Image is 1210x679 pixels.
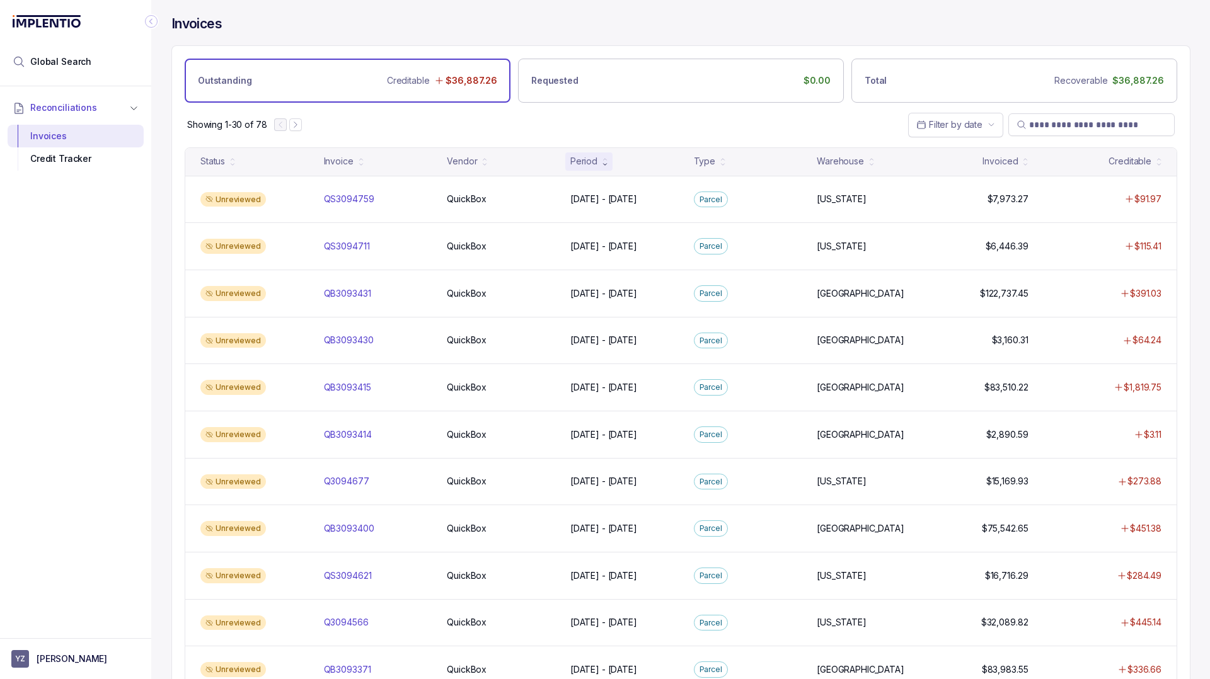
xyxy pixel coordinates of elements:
div: Unreviewed [200,239,266,254]
p: Total [865,74,887,87]
p: $75,542.65 [982,522,1028,535]
p: $115.41 [1134,240,1161,253]
p: Parcel [700,334,722,347]
p: QuickBox [447,334,487,346]
p: [GEOGRAPHIC_DATA] [817,663,904,676]
p: QB3093371 [324,663,371,676]
p: Recoverable [1054,74,1107,87]
div: Unreviewed [200,568,266,583]
p: $16,716.29 [985,569,1028,582]
p: $284.49 [1127,569,1161,582]
p: [DATE] - [DATE] [570,193,637,205]
div: Unreviewed [200,521,266,536]
p: Creditable [387,74,430,87]
div: Period [570,155,597,168]
p: [DATE] - [DATE] [570,569,637,582]
p: Parcel [700,617,722,629]
p: [DATE] - [DATE] [570,522,637,535]
p: $15,169.93 [986,475,1028,488]
p: Parcel [700,428,722,441]
p: $36,887.26 [1112,74,1164,87]
div: Unreviewed [200,333,266,348]
p: QuickBox [447,475,487,488]
p: [DATE] - [DATE] [570,287,637,300]
p: $64.24 [1132,334,1161,346]
button: Reconciliations [8,94,144,122]
p: $6,446.39 [986,240,1028,253]
p: QB3093414 [324,428,372,441]
div: Credit Tracker [18,147,134,170]
p: [US_STATE] [817,616,867,629]
p: [DATE] - [DATE] [570,475,637,488]
p: $336.66 [1127,663,1161,676]
p: $273.88 [1127,475,1161,488]
p: [US_STATE] [817,475,867,488]
p: QuickBox [447,428,487,441]
p: Parcel [700,569,722,582]
search: Date Range Picker [916,118,982,131]
p: QB3093430 [324,334,374,346]
p: QB3093400 [324,522,374,535]
div: Unreviewed [200,192,266,207]
p: [DATE] - [DATE] [570,616,637,629]
p: $91.97 [1134,193,1161,205]
p: QuickBox [447,193,487,205]
p: Parcel [700,193,722,206]
div: Unreviewed [200,662,266,677]
p: [DATE] - [DATE] [570,428,637,441]
p: $391.03 [1130,287,1161,300]
span: Reconciliations [30,101,97,114]
div: Invoice [324,155,354,168]
p: QB3093431 [324,287,371,300]
p: $122,737.45 [980,287,1028,300]
p: [DATE] - [DATE] [570,381,637,394]
p: [US_STATE] [817,569,867,582]
div: Vendor [447,155,477,168]
p: QuickBox [447,522,487,535]
p: Outstanding [198,74,251,87]
p: $451.38 [1130,522,1161,535]
p: Q3094566 [324,616,369,629]
div: Warehouse [817,155,864,168]
p: [PERSON_NAME] [37,653,107,665]
div: Unreviewed [200,615,266,630]
p: Q3094677 [324,475,369,488]
p: [US_STATE] [817,240,867,253]
p: [GEOGRAPHIC_DATA] [817,428,904,441]
p: [GEOGRAPHIC_DATA] [817,334,904,346]
div: Unreviewed [200,427,266,442]
p: [GEOGRAPHIC_DATA] [817,522,904,535]
div: Invoices [18,125,134,147]
div: Type [694,155,715,168]
p: Parcel [700,663,722,676]
p: $0.00 [804,74,831,87]
p: QuickBox [447,569,487,582]
p: QuickBox [447,381,487,394]
div: Remaining page entries [187,118,267,131]
span: User initials [11,650,29,668]
p: $1,819.75 [1124,381,1161,394]
p: [DATE] - [DATE] [570,334,637,346]
p: [GEOGRAPHIC_DATA] [817,287,904,300]
p: QS3094711 [324,240,370,253]
p: $2,890.59 [986,428,1028,441]
p: QuickBox [447,663,487,676]
p: QS3094759 [324,193,374,205]
p: QuickBox [447,287,487,300]
p: QuickBox [447,616,487,629]
div: Unreviewed [200,474,266,489]
div: Creditable [1109,155,1151,168]
p: Parcel [700,287,722,300]
span: Filter by date [929,119,982,130]
p: $83,510.22 [984,381,1028,394]
p: Requested [531,74,579,87]
button: User initials[PERSON_NAME] [11,650,140,668]
p: $36,887.26 [446,74,497,87]
p: QS3094621 [324,569,372,582]
p: [DATE] - [DATE] [570,240,637,253]
p: $3.11 [1144,428,1161,441]
p: Parcel [700,476,722,488]
h4: Invoices [171,15,222,33]
div: Collapse Icon [144,14,159,29]
div: Invoiced [982,155,1018,168]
